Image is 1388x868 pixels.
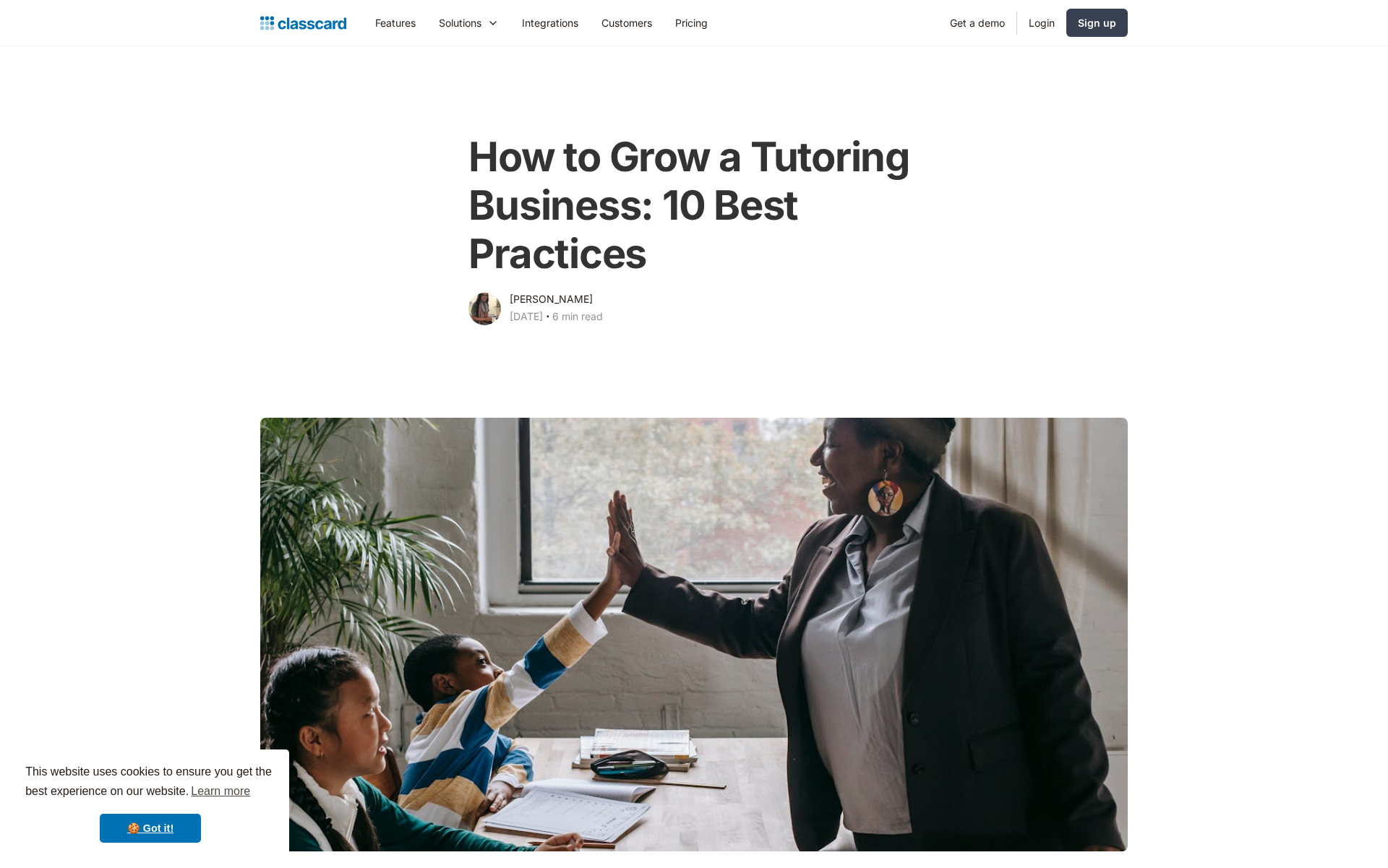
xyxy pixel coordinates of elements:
div: 6 min read [552,308,603,325]
div: [DATE] [510,308,543,325]
a: Pricing [664,7,719,39]
a: Customers [590,7,664,39]
div: ‧ [543,308,552,328]
a: Features [364,7,427,39]
a: Integrations [510,7,590,39]
div: cookieconsent [12,749,289,856]
a: Sign up [1066,9,1128,37]
div: [PERSON_NAME] [510,291,593,308]
a: dismiss cookie message [100,814,201,843]
a: learn more about cookies [189,781,252,802]
a: Login [1017,7,1066,39]
a: Get a demo [938,7,1016,39]
div: Solutions [427,7,510,39]
h1: How to Grow a Tutoring Business: 10 Best Practices [468,133,919,279]
a: home [260,13,346,33]
span: This website uses cookies to ensure you get the best experience on our website. [25,763,275,802]
div: Sign up [1078,15,1116,30]
div: Solutions [439,15,481,30]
